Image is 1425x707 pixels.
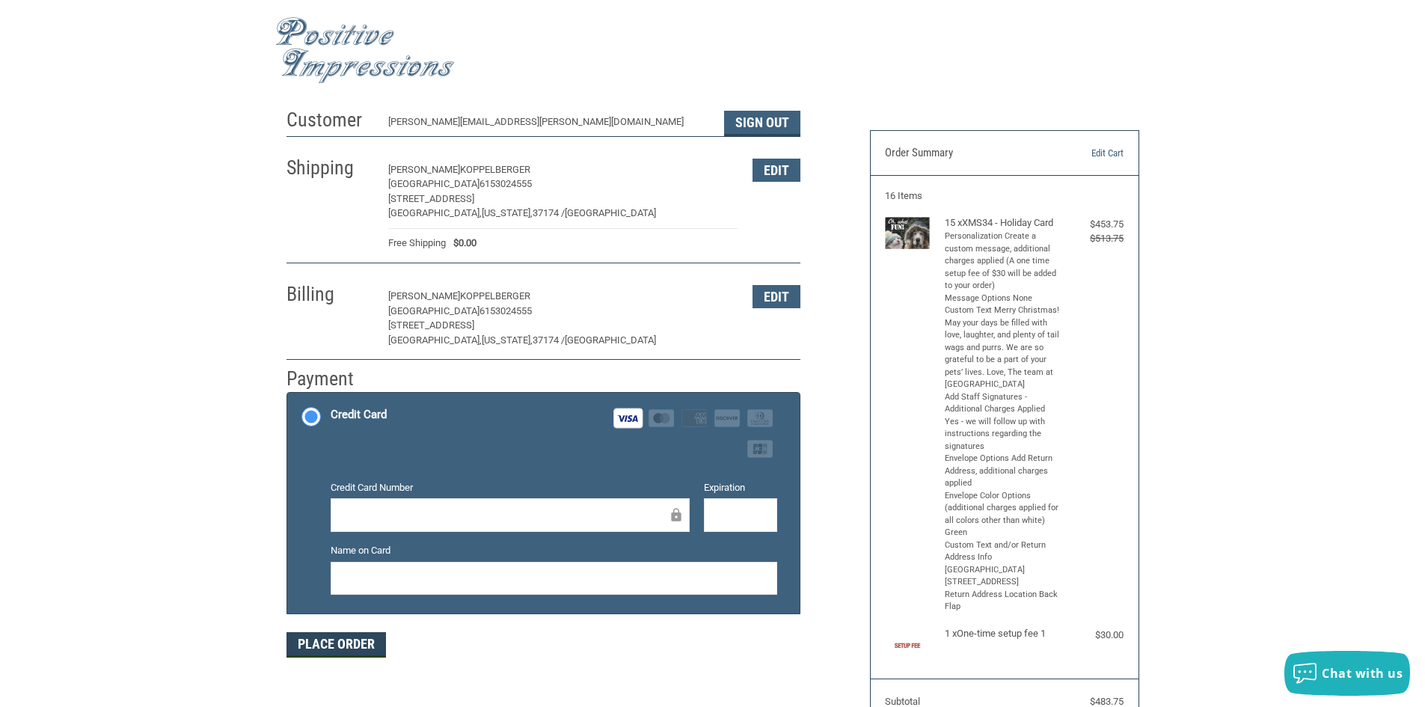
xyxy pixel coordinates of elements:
[388,114,709,136] div: [PERSON_NAME][EMAIL_ADDRESS][PERSON_NAME][DOMAIN_NAME]
[1064,231,1124,246] div: $513.75
[388,207,482,218] span: [GEOGRAPHIC_DATA],
[331,480,690,495] label: Credit Card Number
[286,156,374,180] h2: Shipping
[565,207,656,218] span: [GEOGRAPHIC_DATA]
[1322,665,1403,682] span: Chat with us
[460,290,530,302] span: Koppelberger
[482,207,533,218] span: [US_STATE],
[1064,628,1124,643] div: $30.00
[446,236,476,251] span: $0.00
[331,403,387,427] div: Credit Card
[1090,696,1124,707] span: $483.75
[388,178,479,189] span: [GEOGRAPHIC_DATA]
[388,236,446,251] span: Free Shipping
[945,490,1061,539] li: Envelope Color Options (additional charges applied for all colors other than white) Green
[945,589,1061,613] li: Return Address Location Back Flap
[945,453,1061,490] li: Envelope Options Add Return Address, additional charges applied
[482,334,533,346] span: [US_STATE],
[388,164,460,175] span: [PERSON_NAME]
[724,111,800,136] button: Sign Out
[286,632,386,658] button: Place Order
[753,285,800,308] button: Edit
[479,178,532,189] span: 6153024555
[945,293,1061,305] li: Message Options None
[885,146,1047,161] h3: Order Summary
[479,305,532,316] span: 6153024555
[388,290,460,302] span: [PERSON_NAME]
[275,17,455,84] img: Positive Impressions
[885,190,1124,202] h3: 16 Items
[1284,651,1410,696] button: Chat with us
[945,217,1061,229] h4: 15 x XMS34 - Holiday Card
[704,480,777,495] label: Expiration
[286,108,374,132] h2: Customer
[753,159,800,182] button: Edit
[945,628,1061,640] h4: 1 x One-time setup fee 1
[885,696,920,707] span: Subtotal
[388,193,474,204] span: [STREET_ADDRESS]
[388,334,482,346] span: [GEOGRAPHIC_DATA],
[945,539,1061,589] li: Custom Text and/or Return Address Info [GEOGRAPHIC_DATA] [STREET_ADDRESS]
[945,391,1061,453] li: Add Staff Signatures - Additional Charges Applied Yes - we will follow up with instructions regar...
[565,334,656,346] span: [GEOGRAPHIC_DATA]
[286,282,374,307] h2: Billing
[460,164,530,175] span: Koppelberger
[945,304,1061,391] li: Custom Text Merry Christmas! May your days be filled with love, laughter, and plenty of tail wags...
[1047,146,1124,161] a: Edit Cart
[388,319,474,331] span: [STREET_ADDRESS]
[533,334,565,346] span: 37174 /
[286,367,374,391] h2: Payment
[1064,217,1124,232] div: $453.75
[388,305,479,316] span: [GEOGRAPHIC_DATA]
[331,543,777,558] label: Name on Card
[533,207,565,218] span: 37174 /
[945,230,1061,293] li: Personalization Create a custom message, additional charges applied (A one time setup fee of $30 ...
